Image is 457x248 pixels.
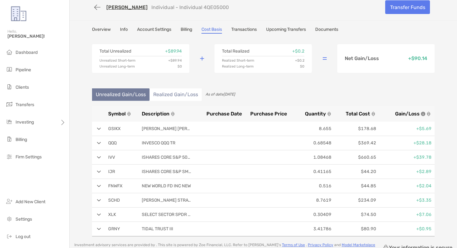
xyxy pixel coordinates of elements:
[92,27,111,34] a: Overview
[6,215,13,222] img: settings icon
[379,139,432,147] p: +$28.18
[108,153,133,161] p: IVV
[150,88,202,101] li: Realized Gain/Loss
[108,225,133,233] p: GRNY
[108,125,133,133] p: GSIKX
[142,111,198,117] button: Description
[97,228,101,230] img: arrow open row
[16,217,32,222] span: Settings
[334,153,376,161] p: $660.65
[334,125,376,133] p: $178.68
[165,49,182,54] p: + $89.94
[334,168,376,175] p: $44.20
[282,243,305,247] a: Terms of Use
[346,111,370,117] span: Total Cost
[289,111,331,117] button: Quantity
[16,154,42,160] span: Firm Settings
[6,118,13,125] img: investing icon
[201,27,222,34] a: Cost Basis
[250,111,287,117] span: Purchase Price
[99,65,135,68] p: Unrealized Long-term
[142,211,192,218] p: SELECT SECTOR SPDR TRUST
[222,49,249,54] p: Total Realized
[92,88,150,101] li: Unrealized Gain/Loss
[289,211,331,218] p: 0.30409
[137,27,171,34] a: Account Settings
[16,234,30,239] span: Log out
[142,139,192,147] p: INVESCO QQQ TR
[142,125,192,133] p: [PERSON_NAME] [PERSON_NAME]
[106,4,148,10] a: [PERSON_NAME]
[334,211,376,218] p: $74.50
[289,125,331,133] p: 8.655
[99,59,136,62] p: Unrealized Short-term
[6,101,13,108] img: transfers icon
[6,232,13,240] img: logout icon
[142,196,192,204] p: [PERSON_NAME] STRATEGIC TR
[6,198,13,205] img: add_new_client icon
[427,112,431,116] img: sort
[289,139,331,147] p: 0.68548
[379,168,432,175] p: +$2.89
[345,56,379,61] p: Net Gain/Loss
[6,48,13,56] img: dashboard icon
[120,27,128,34] a: Info
[97,171,101,173] img: arrow open row
[142,168,192,175] p: ISHARES CORE S&P SMALL CAP ETF
[171,112,175,116] img: sort
[7,34,66,39] span: [PERSON_NAME]!
[16,67,31,73] span: Pipeline
[334,111,376,117] button: Total Cost
[205,92,235,96] span: As of date [DATE]
[379,225,432,233] p: +$0.95
[181,27,192,34] a: Billing
[16,85,29,90] span: Clients
[142,153,192,161] p: ISHARES CORE S&P 500 ETF
[408,56,427,61] p: + $90.14
[7,2,30,25] img: Zoe Logo
[97,185,101,187] img: arrow open row
[6,66,13,73] img: pipeline icon
[206,111,242,117] span: Purchase Date
[289,196,331,204] p: 8.7619
[222,59,254,62] p: Realized Short-term
[6,135,13,143] img: billing icon
[231,27,257,34] a: Transactions
[16,137,27,142] span: Billing
[142,182,192,190] p: NEW WORLD FD INC NEW
[6,153,13,160] img: firm-settings icon
[108,111,126,117] span: Symbol
[97,199,101,202] img: arrow open row
[334,182,376,190] p: $44.85
[379,182,432,190] p: +$2.04
[289,168,331,175] p: 0.41165
[97,142,101,144] img: arrow open row
[97,213,101,216] img: arrow open row
[108,111,139,117] button: Symbol
[244,111,287,117] button: Purchase Price
[97,128,101,130] img: arrow open row
[289,153,331,161] p: 1.08468
[99,49,131,54] p: Total Unrealized
[108,196,133,204] p: SCHD
[385,0,430,14] a: Transfer Funds
[379,125,432,133] p: +$5.69
[108,168,133,175] p: IJR
[289,225,331,233] p: 3.41786
[308,243,333,247] a: Privacy Policy
[289,182,331,190] p: 0.516
[379,196,432,204] p: +$3.35
[292,49,304,54] p: + $0.2
[200,111,242,117] button: Purchase Date
[142,225,192,233] p: TIDAL TRUST III
[108,182,133,190] p: FNWFX
[305,111,326,117] span: Quantity
[334,196,376,204] p: $234.09
[16,102,34,107] span: Transfers
[127,112,131,116] img: sort
[395,111,420,117] span: Gain/Loss
[178,65,182,68] p: $0
[378,111,431,117] button: Gain/Lossicon info
[151,4,229,10] p: Individual - Individual 4QE05000
[327,112,331,116] img: sort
